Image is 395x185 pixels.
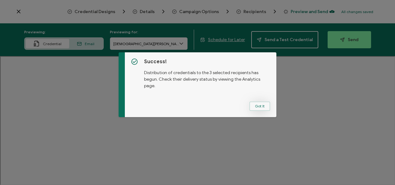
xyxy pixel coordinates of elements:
iframe: Chat Widget [364,155,395,185]
div: dialog [119,52,277,117]
p: Distribution of credentials to the 3 selected recipients has begun. Check their delivery status b... [144,65,270,89]
h5: Success! [144,59,270,65]
button: Got It [249,102,270,111]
